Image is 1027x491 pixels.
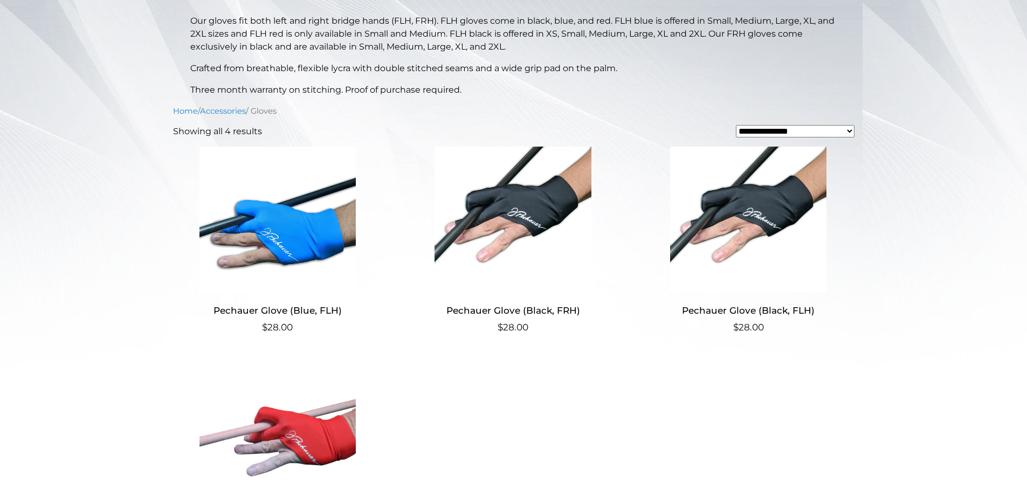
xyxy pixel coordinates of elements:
[173,106,198,116] a: Home
[173,125,262,138] p: Showing all 4 results
[262,322,267,333] span: $
[736,125,854,137] select: Shop order
[644,147,853,292] img: Pechauer Glove (Black, FLH)
[733,322,764,333] bdi: 28.00
[190,62,837,75] p: Crafted from breathable, flexible lycra with double stitched seams and a wide grip pad on the palm.
[408,147,618,335] a: Pechauer Glove (Black, FRH) $28.00
[190,84,837,96] p: Three month warranty on stitching. Proof of purchase required.
[200,106,246,116] a: Accessories
[173,147,383,335] a: Pechauer Glove (Blue, FLH) $28.00
[173,147,383,292] img: Pechauer Glove (Blue, FLH)
[644,301,853,321] h2: Pechauer Glove (Black, FLH)
[498,322,528,333] bdi: 28.00
[733,322,739,333] span: $
[262,322,293,333] bdi: 28.00
[644,147,853,335] a: Pechauer Glove (Black, FLH) $28.00
[173,105,854,117] nav: Breadcrumb
[408,301,618,321] h2: Pechauer Glove (Black, FRH)
[498,322,503,333] span: $
[408,147,618,292] img: Pechauer Glove (Black, FRH)
[190,15,837,53] p: Our gloves fit both left and right bridge hands (FLH, FRH). FLH gloves come in black, blue, and r...
[173,301,383,321] h2: Pechauer Glove (Blue, FLH)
